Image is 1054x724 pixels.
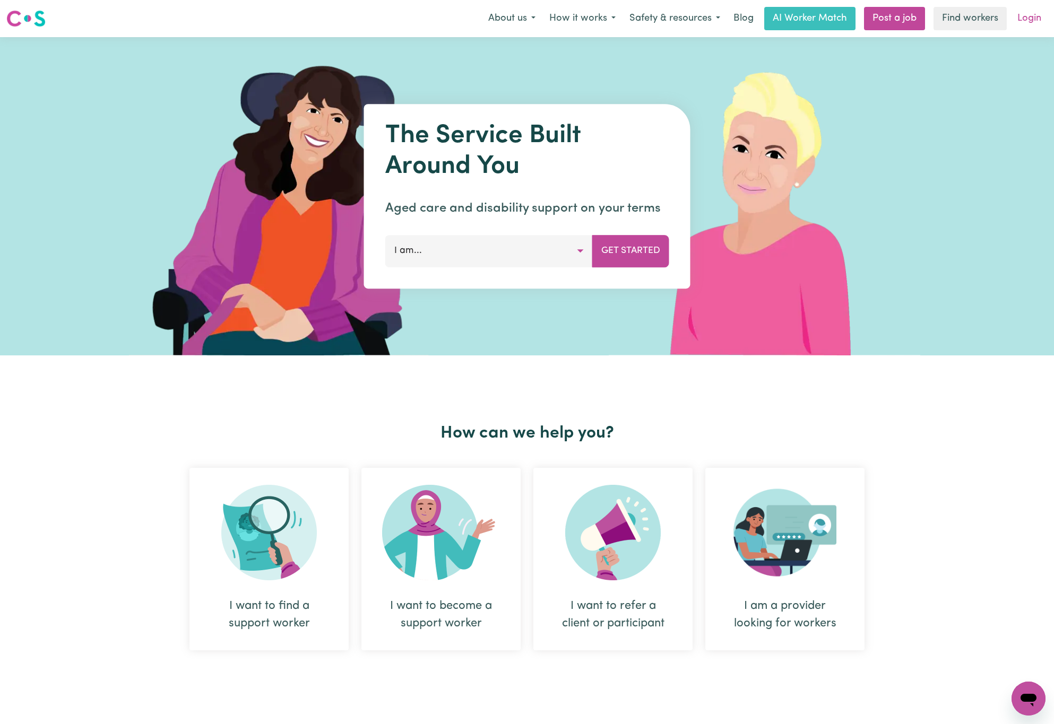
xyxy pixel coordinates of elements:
div: I want to refer a client or participant [533,468,693,650]
div: I want to become a support worker [361,468,521,650]
a: Find workers [934,7,1007,30]
img: Refer [565,485,661,580]
img: Become Worker [382,485,500,580]
img: Careseekers logo [6,9,46,28]
button: Safety & resources [623,7,727,30]
h1: The Service Built Around You [385,121,669,182]
button: I am... [385,235,593,267]
a: Post a job [864,7,925,30]
a: AI Worker Match [764,7,856,30]
p: Aged care and disability support on your terms [385,199,669,218]
div: I am a provider looking for workers [705,468,865,650]
iframe: Button to launch messaging window [1012,682,1046,716]
div: I want to find a support worker [215,597,323,632]
img: Provider [733,485,836,580]
h2: How can we help you? [183,423,871,443]
div: I am a provider looking for workers [731,597,839,632]
button: How it works [542,7,623,30]
div: I want to find a support worker [189,468,349,650]
a: Careseekers logo [6,6,46,31]
div: I want to refer a client or participant [559,597,667,632]
div: I want to become a support worker [387,597,495,632]
button: Get Started [592,235,669,267]
a: Blog [727,7,760,30]
a: Login [1011,7,1048,30]
img: Search [221,485,317,580]
button: About us [481,7,542,30]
